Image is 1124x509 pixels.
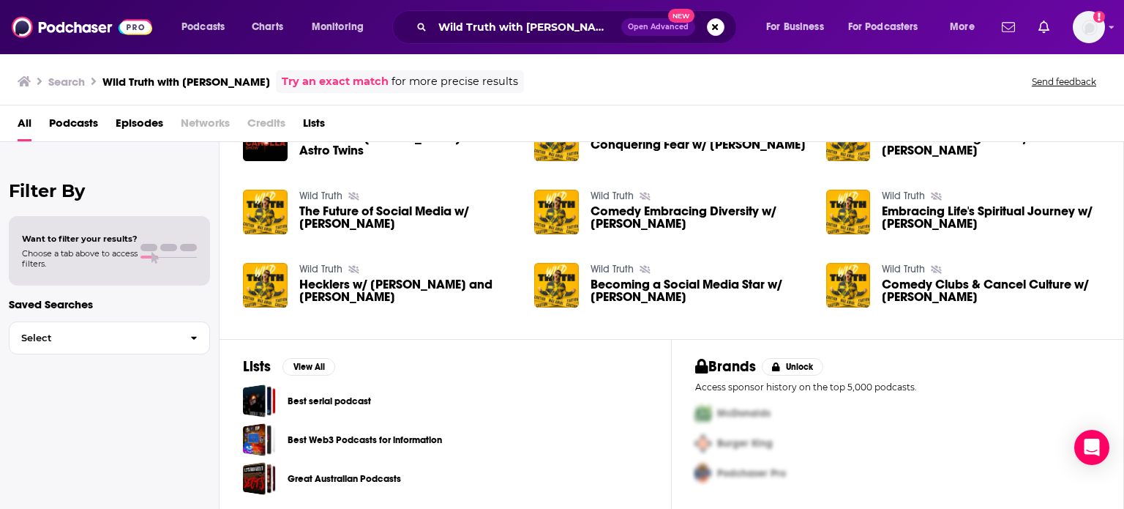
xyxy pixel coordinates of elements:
[689,428,717,458] img: Second Pro Logo
[689,458,717,488] img: Third Pro Logo
[1033,15,1055,40] a: Show notifications dropdown
[591,138,806,151] span: Conquering Fear w/ [PERSON_NAME]
[299,263,342,275] a: Wild Truth
[766,17,824,37] span: For Business
[9,297,210,311] p: Saved Searches
[299,205,517,230] span: The Future of Social Media w/ [PERSON_NAME]
[299,132,517,157] a: Comedian Max Amini + The Astro Twins
[171,15,244,39] button: open menu
[695,357,756,376] h2: Brands
[1073,11,1105,43] span: Logged in as smeizlik
[22,248,138,269] span: Choose a tab above to access filters.
[839,15,940,39] button: open menu
[243,263,288,308] img: Hecklers w/ Jamie Kennedy and Eleanor Kerrigan
[12,13,152,41] img: Podchaser - Follow, Share and Rate Podcasts
[695,382,1100,393] p: Access sponsor history on the top 5,000 podcasts.
[882,205,1100,230] span: Embracing Life's Spiritual Journey w/ [PERSON_NAME]
[826,263,871,308] img: Comedy Clubs & Cancel Culture w/ Mike Binder
[591,205,809,230] a: Comedy Embracing Diversity w/ Zakir Khan
[288,432,442,448] a: Best Web3 Podcasts for information
[717,407,771,420] span: McDonalds
[591,263,634,275] a: Wild Truth
[243,384,276,417] a: Best serial podcast
[303,111,325,141] a: Lists
[1073,11,1105,43] button: Show profile menu
[591,278,809,303] a: Becoming a Social Media Star w/ Adam W
[882,132,1100,157] a: Emotional Intelligence w/ Dr. Elena Eustache
[534,190,579,234] img: Comedy Embracing Diversity w/ Zakir Khan
[826,190,871,234] img: Embracing Life's Spiritual Journey w/ Omar Khan
[406,10,751,44] div: Search podcasts, credits, & more...
[116,111,163,141] a: Episodes
[243,357,335,376] a: ListsView All
[591,278,809,303] span: Becoming a Social Media Star w/ [PERSON_NAME]
[391,73,518,90] span: for more precise results
[882,190,925,202] a: Wild Truth
[621,18,695,36] button: Open AdvancedNew
[534,263,579,308] img: Becoming a Social Media Star w/ Adam W
[288,471,401,487] a: Great Australian Podcasts
[247,111,285,141] span: Credits
[22,234,138,244] span: Want to filter your results?
[9,322,210,354] button: Select
[1027,75,1101,88] button: Send feedback
[628,23,689,31] span: Open Advanced
[432,15,621,39] input: Search podcasts, credits, & more...
[950,17,975,37] span: More
[940,15,993,39] button: open menu
[48,75,85,89] h3: Search
[49,111,98,141] a: Podcasts
[252,17,283,37] span: Charts
[1093,11,1105,23] svg: Add a profile image
[299,278,517,303] span: Hecklers w/ [PERSON_NAME] and [PERSON_NAME]
[299,132,517,157] span: Comedian [PERSON_NAME] + The Astro Twins
[882,278,1100,303] span: Comedy Clubs & Cancel Culture w/ [PERSON_NAME]
[299,278,517,303] a: Hecklers w/ Jamie Kennedy and Eleanor Kerrigan
[282,358,335,376] button: View All
[591,138,806,151] a: Conquering Fear w/ Mitra Ahouraian
[301,15,383,39] button: open menu
[717,437,773,450] span: Burger King
[18,111,31,141] a: All
[689,398,717,428] img: First Pro Logo
[882,263,925,275] a: Wild Truth
[762,358,824,376] button: Unlock
[717,467,786,480] span: Podchaser Pro
[882,205,1100,230] a: Embracing Life's Spiritual Journey w/ Omar Khan
[10,333,179,343] span: Select
[243,462,276,495] a: Great Australian Podcasts
[243,357,271,376] h2: Lists
[288,393,371,409] a: Best serial podcast
[1074,430,1109,465] div: Open Intercom Messenger
[882,132,1100,157] span: Emotional Intelligence w/ Dr. [PERSON_NAME]
[299,205,517,230] a: The Future of Social Media w/ Trevor Wallace
[282,73,389,90] a: Try an exact match
[996,15,1021,40] a: Show notifications dropdown
[312,17,364,37] span: Monitoring
[243,190,288,234] img: The Future of Social Media w/ Trevor Wallace
[756,15,842,39] button: open menu
[1073,11,1105,43] img: User Profile
[243,423,276,456] a: Best Web3 Podcasts for information
[591,190,634,202] a: Wild Truth
[181,111,230,141] span: Networks
[242,15,292,39] a: Charts
[668,9,694,23] span: New
[848,17,918,37] span: For Podcasters
[299,190,342,202] a: Wild Truth
[591,205,809,230] span: Comedy Embracing Diversity w/ [PERSON_NAME]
